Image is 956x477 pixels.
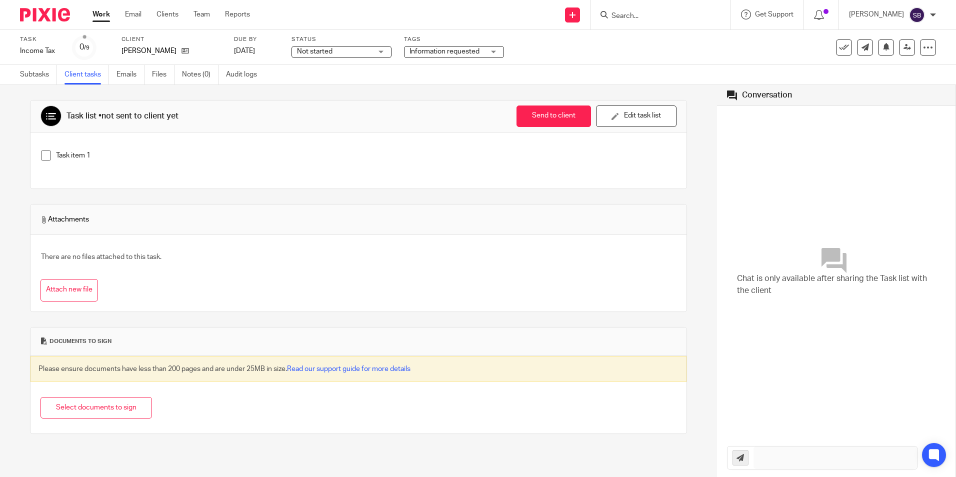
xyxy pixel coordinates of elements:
[193,9,210,19] a: Team
[849,9,904,19] p: [PERSON_NAME]
[152,65,174,84] a: Files
[92,9,110,19] a: Work
[287,365,410,372] a: Read our support guide for more details
[742,90,792,100] div: Conversation
[225,9,250,19] a: Reports
[234,47,255,54] span: [DATE]
[737,273,935,296] span: Chat is only available after sharing the Task list with the client
[40,214,89,224] span: Attachments
[404,35,504,43] label: Tags
[20,46,60,56] div: Income Tax
[291,35,391,43] label: Status
[79,41,89,53] div: 0
[182,65,218,84] a: Notes (0)
[56,150,676,160] p: Task item 1
[101,112,178,120] span: not sent to client yet
[610,12,700,21] input: Search
[297,48,332,55] span: Not started
[409,48,479,55] span: Information requested
[755,11,793,18] span: Get Support
[909,7,925,23] img: svg%3E
[20,8,70,21] img: Pixie
[234,35,279,43] label: Due by
[121,35,221,43] label: Client
[20,65,57,84] a: Subtasks
[596,105,676,127] button: Edit task list
[49,337,111,345] span: Documents to sign
[40,397,152,418] button: Select documents to sign
[125,9,141,19] a: Email
[66,111,178,121] div: Task list •
[226,65,264,84] a: Audit logs
[84,45,89,50] small: /9
[516,105,591,127] button: Send to client
[30,356,687,382] div: Please ensure documents have less than 200 pages and are under 25MB in size.
[156,9,178,19] a: Clients
[20,35,60,43] label: Task
[121,46,176,56] p: [PERSON_NAME]
[40,279,98,301] button: Attach new file
[116,65,144,84] a: Emails
[64,65,109,84] a: Client tasks
[41,253,161,260] span: There are no files attached to this task.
